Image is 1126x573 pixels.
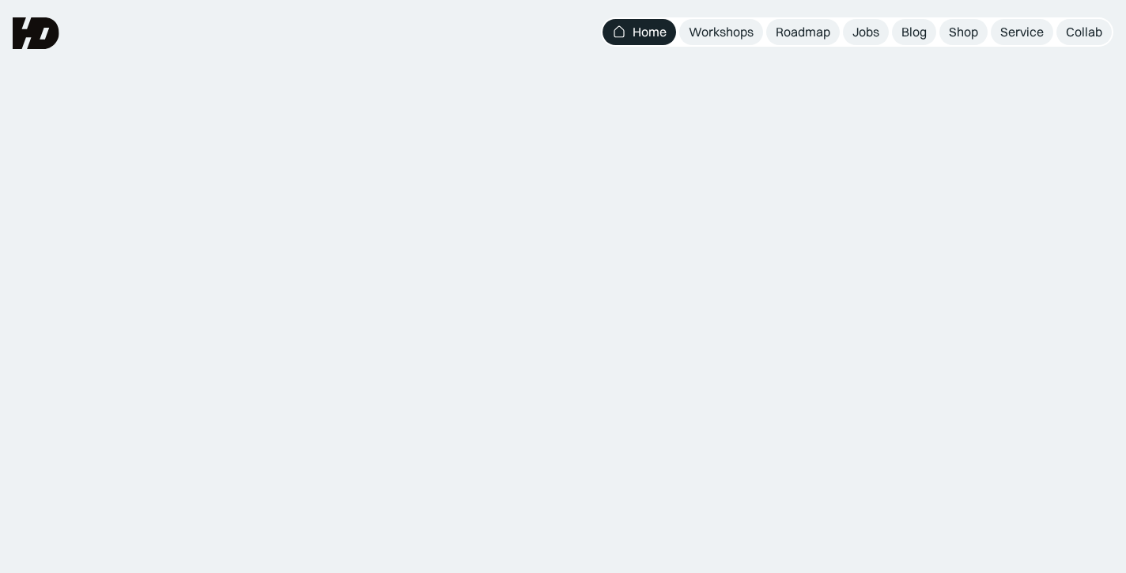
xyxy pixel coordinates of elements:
[1000,24,1044,40] div: Service
[239,189,378,265] span: UIUX
[1056,19,1112,45] a: Collab
[578,189,613,265] span: &
[689,24,754,40] div: Workshops
[991,19,1053,45] a: Service
[766,19,840,45] a: Roadmap
[776,24,830,40] div: Roadmap
[939,19,988,45] a: Shop
[852,24,879,40] div: Jobs
[603,19,676,45] a: Home
[892,19,936,45] a: Blog
[949,24,978,40] div: Shop
[1066,24,1102,40] div: Collab
[633,24,667,40] div: Home
[901,24,927,40] div: Blog
[843,19,889,45] a: Jobs
[905,518,1004,535] div: Lihat loker desain
[860,482,940,495] div: WHO’S HIRING?
[679,19,763,45] a: Workshops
